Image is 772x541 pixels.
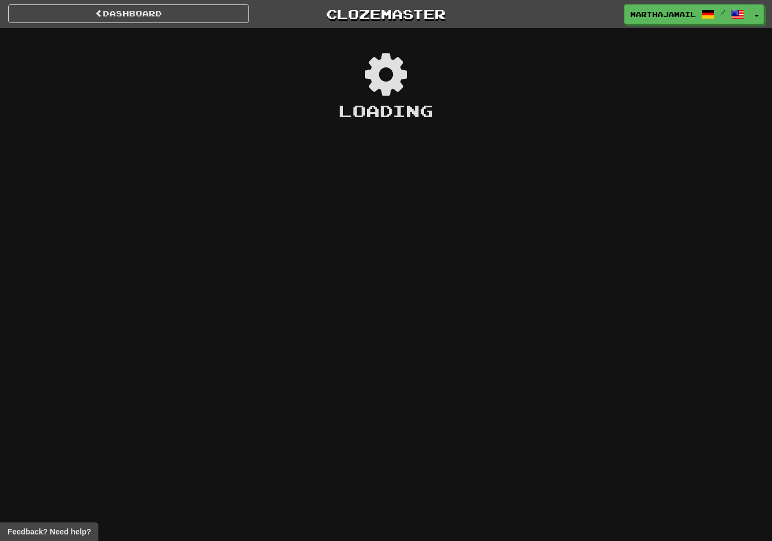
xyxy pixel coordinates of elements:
a: Dashboard [8,4,249,23]
span: marthajamail [630,9,696,19]
a: Clozemaster [265,4,506,24]
a: marthajamail / [624,4,750,24]
span: / [720,9,725,16]
span: Open feedback widget [8,526,91,537]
